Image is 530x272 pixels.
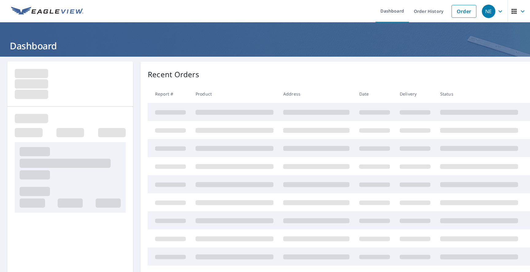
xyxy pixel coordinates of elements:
[395,85,435,103] th: Delivery
[191,85,278,103] th: Product
[435,85,523,103] th: Status
[7,40,523,52] h1: Dashboard
[278,85,354,103] th: Address
[148,69,199,80] p: Recent Orders
[354,85,395,103] th: Date
[482,5,495,18] div: NE
[452,5,476,18] a: Order
[11,7,83,16] img: EV Logo
[148,85,191,103] th: Report #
